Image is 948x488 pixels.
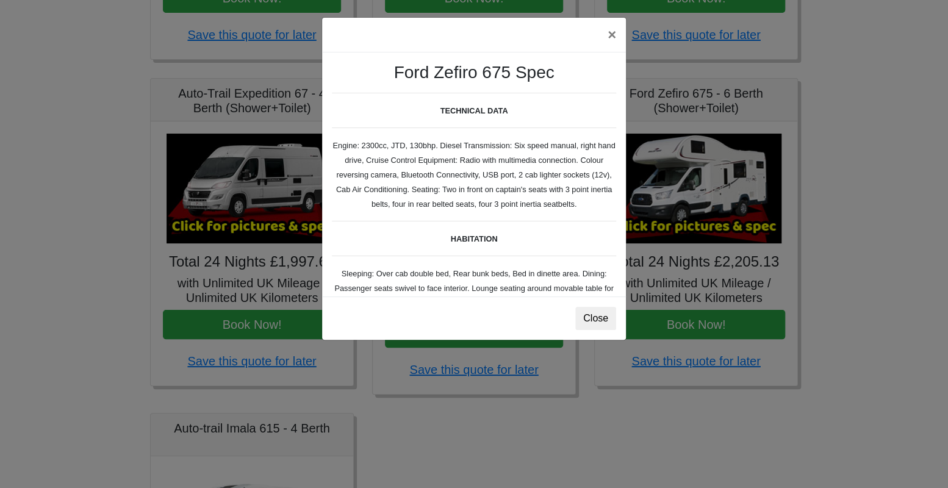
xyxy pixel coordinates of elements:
[332,62,616,83] h3: Ford Zefiro 675 Spec
[598,18,626,52] button: ×
[440,106,508,115] b: TECHNICAL DATA
[450,234,497,243] b: HABITATION
[575,307,616,330] button: Close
